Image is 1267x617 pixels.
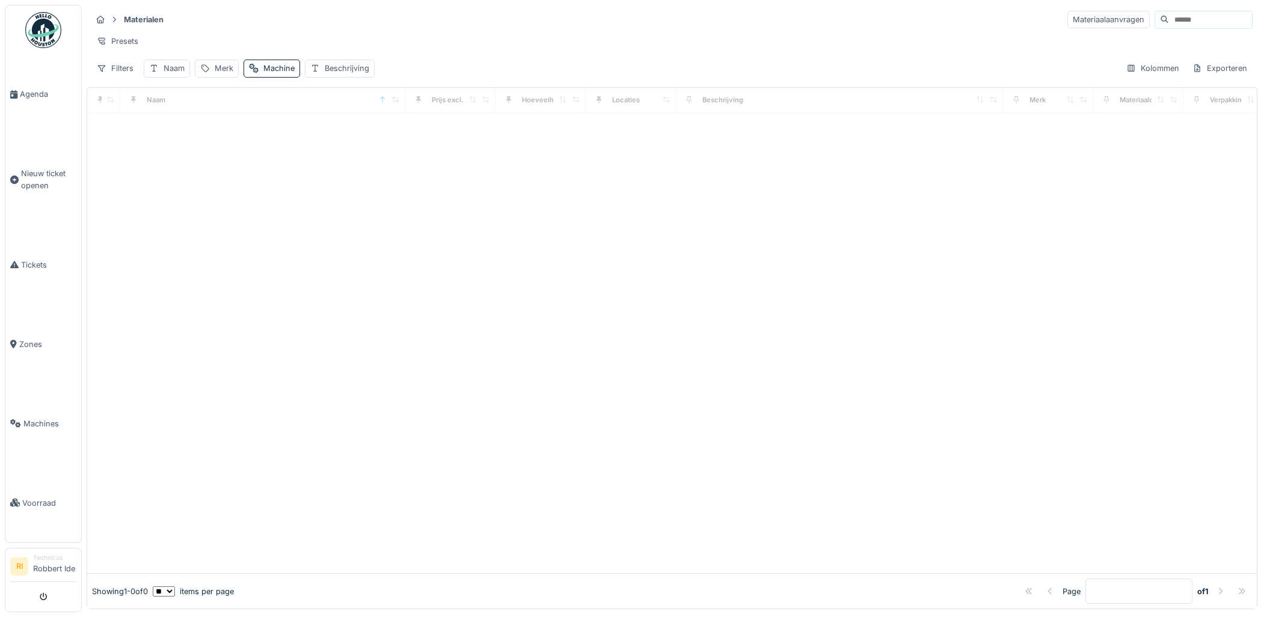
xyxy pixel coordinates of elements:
div: Hoeveelheid [522,95,564,105]
span: Agenda [20,88,76,100]
div: Naam [147,95,165,105]
div: Verpakking [1210,95,1246,105]
span: Tickets [21,259,76,271]
strong: Materialen [119,14,168,25]
div: Page [1063,586,1081,597]
li: RI [10,557,28,576]
div: Machine [263,63,295,74]
div: items per page [153,586,234,597]
div: Exporteren [1187,60,1253,77]
div: Merk [1029,95,1046,105]
li: Robbert Ide [33,553,76,579]
div: Materiaalcategorie [1120,95,1180,105]
div: Beschrijving [325,63,369,74]
div: Showing 1 - 0 of 0 [92,586,148,597]
a: Tickets [5,225,81,304]
img: Badge_color-CXgf-gQk.svg [25,12,61,48]
a: Machines [5,384,81,463]
span: Voorraad [22,497,76,509]
div: Kolommen [1121,60,1185,77]
a: Zones [5,304,81,384]
a: Voorraad [5,463,81,542]
div: Naam [164,63,185,74]
div: Merk [215,63,233,74]
div: Beschrijving [702,95,743,105]
div: Prijs excl. btw [432,95,477,105]
a: Nieuw ticket openen [5,134,81,225]
strong: of 1 [1197,586,1209,597]
span: Machines [23,418,76,429]
a: Agenda [5,55,81,134]
div: Presets [91,32,144,50]
div: Materiaalaanvragen [1067,11,1150,28]
span: Zones [19,339,76,350]
a: RI TechnicusRobbert Ide [10,553,76,582]
div: Locaties [612,95,640,105]
span: Nieuw ticket openen [21,168,76,191]
div: Filters [91,60,139,77]
div: Technicus [33,553,76,562]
